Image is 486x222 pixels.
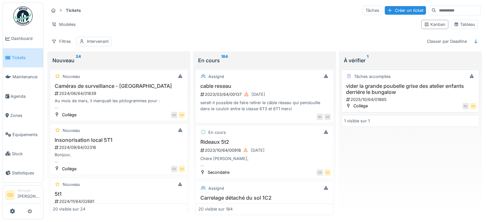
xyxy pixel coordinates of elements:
[62,166,76,172] div: Collège
[54,198,185,204] div: 2024/11/64/02681
[208,169,229,175] div: Secondaire
[363,6,382,15] div: Tâches
[317,114,323,120] div: SD
[12,132,41,138] span: Équipements
[317,169,323,176] div: CD
[454,21,475,27] div: Tableau
[12,151,41,157] span: Stock
[3,87,43,106] a: Agenda
[53,83,185,89] h3: Caméras de surveillance - [GEOGRAPHIC_DATA]
[87,38,109,44] div: Intervenant
[344,57,477,64] div: À vérifier
[12,74,41,80] span: Maintenance
[198,83,331,89] h3: cable reseau
[3,29,43,48] a: Dashboard
[462,103,469,109] div: SD
[12,170,41,176] span: Statistiques
[198,195,331,201] h3: Carrelage détaché du sol 1C2
[49,37,74,46] div: Filtres
[470,103,476,109] div: CD
[3,144,43,163] a: Stock
[54,90,185,96] div: 2024/06/64/01839
[63,181,80,188] div: Nouveau
[200,202,331,210] div: 2023/10/64/00935
[49,20,79,29] div: Modèles
[63,73,80,80] div: Nouveau
[385,6,426,15] div: Créer un ticket
[221,57,228,64] sup: 184
[424,37,470,46] div: Classer par Deadline
[251,91,265,97] div: [DATE]
[345,96,476,103] div: 2025/10/64/01865
[198,206,233,212] div: 20 visible sur 184
[3,106,43,125] a: Zones
[353,103,368,109] div: Collège
[367,57,368,64] sup: 1
[179,166,185,172] div: CD
[3,125,43,144] a: Équipements
[52,57,185,64] div: Nouveau
[179,112,185,118] div: CD
[3,163,43,182] a: Statistiques
[11,35,41,42] span: Dashboard
[198,100,331,112] div: serait-il possible de faire retirer le câble réseau qui pendouille dans le couloir entre la class...
[63,7,83,13] strong: Tickets
[324,169,331,176] div: CD
[63,127,80,134] div: Nouveau
[208,73,224,80] div: Assigné
[18,188,41,193] div: Manager
[324,114,331,120] div: CD
[208,185,224,191] div: Assigné
[54,144,185,150] div: 2024/09/64/02316
[198,57,331,64] div: En cours
[171,166,177,172] div: CD
[3,48,43,67] a: Tickets
[3,67,43,87] a: Maintenance
[53,152,185,164] div: Bonjour, J'entame ma 5eme année de titulariat dans la 5T1, et je prends enfin la peine de vous fa...
[10,112,41,119] span: Zones
[208,129,226,135] div: En cours
[5,190,15,200] li: CD
[171,112,177,118] div: CD
[11,93,41,99] span: Agenda
[198,139,331,145] h3: Rideaux 5t2
[251,147,265,153] div: [DATE]
[12,55,41,61] span: Tickets
[62,112,76,118] div: Collège
[53,191,185,197] h3: 5t1
[200,146,331,154] div: 2023/10/64/00918
[344,83,476,95] h3: vider la grande poubelle grise des atelier enfants derriére le bungalow
[53,137,185,143] h3: Insonorisation local 5T1
[354,73,391,80] div: Tâches accomplies
[53,206,85,212] div: 20 visible sur 24
[198,156,331,168] div: Chère [PERSON_NAME], Il n’y a qu’un seul rideau en 5t2 et cela rend les projections très difficil...
[200,90,331,98] div: 2023/03/64/00137
[53,98,185,110] div: Au mois de mars, il manquait les pictogrammes pour : 1. Grille [PERSON_NAME] 2. [GEOGRAPHIC_DATA]...
[424,21,445,27] div: Kanban
[5,188,41,203] a: CD Manager[PERSON_NAME]
[18,188,41,202] li: [PERSON_NAME]
[13,6,33,26] img: Badge_color-CXgf-gQk.svg
[344,118,370,124] div: 1 visible sur 1
[76,57,81,64] sup: 24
